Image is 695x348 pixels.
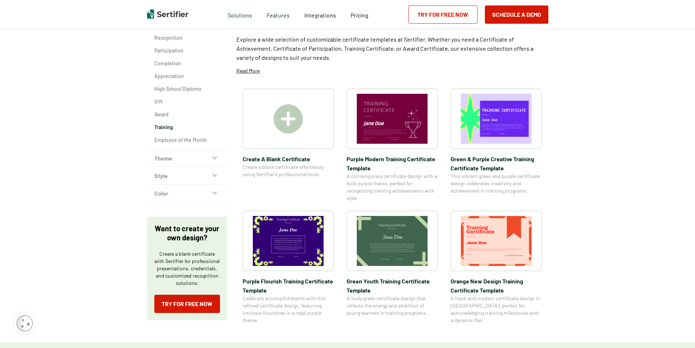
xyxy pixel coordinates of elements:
span: Purple Flourish Training Certificate Template [243,277,334,295]
a: Employee of the Month [154,136,220,144]
a: Participation [154,47,220,54]
img: Purple Flourish Training Certificate Template [253,216,324,266]
span: Create a blank certificate effortlessly using Sertifier’s professional tools. [243,163,334,178]
div: Category [147,22,227,150]
a: Green & Purple Creative Training Certificate TemplateGreen & Purple Creative Training Certificate... [451,89,542,202]
img: Purple Modern Training Certificate Template [357,94,428,144]
img: Cookie Popup Icon [16,315,33,332]
span: A contemporary certificate design with a bold purple theme, perfect for recognizing training achi... [347,173,438,202]
p: Read More [236,67,260,74]
a: Integrations [304,10,336,19]
a: Try for Free Now [408,5,478,24]
span: Purple Modern Training Certificate Template [347,154,438,173]
span: Create A Blank Certificate [243,154,334,163]
a: Pricing [351,10,368,19]
img: Green Youth Training Certificate Template [357,216,428,266]
a: Orange New Design Training Certificate TemplateOrange New Design Training Certificate TemplateA f... [451,211,542,324]
a: Purple Modern Training Certificate TemplatePurple Modern Training Certificate TemplateA contempor... [347,89,438,202]
a: Green Youth Training Certificate TemplateGreen Youth Training Certificate TemplateA lively green ... [347,211,438,324]
a: Appreciation [154,73,220,80]
img: Orange New Design Training Certificate Template [461,216,532,266]
span: Green & Purple Creative Training Certificate Template [451,154,542,173]
span: This vibrant green and purple certificate design celebrates creativity and achievement in trainin... [451,173,542,194]
button: Style [147,167,227,185]
img: Green & Purple Creative Training Certificate Template [461,94,532,144]
span: Features [267,10,290,19]
button: Schedule a Demo [485,5,548,24]
span: Integrations [304,12,336,19]
a: Completion [154,60,220,67]
span: A lively green certificate design that reflects the energy and ambition of young learners in trai... [347,295,438,317]
span: Solutions [228,10,252,19]
span: Green Youth Training Certificate Template [347,277,438,295]
a: Try for Free Now [154,295,220,313]
img: Create A Blank Certificate [274,104,303,134]
span: Celebrate accomplishments with this refined certificate design, featuring intricate flourishes in... [243,295,334,324]
button: Color [147,185,227,202]
p: Explore a wide selection of customizable certificate templates at Sertifier. Whether you need a C... [236,35,548,62]
a: Award [154,111,220,118]
a: Purple Flourish Training Certificate TemplatePurple Flourish Training Certificate TemplateCelebra... [243,211,334,324]
img: Sertifier | Digital Credentialing Platform [147,9,188,19]
a: Gift [154,98,220,105]
p: Create a blank certificate with Sertifier for professional presentations, credentials, and custom... [154,250,220,287]
span: Pricing [351,12,368,19]
iframe: Chat Widget [659,313,695,348]
p: Want to create your own design? [154,224,220,242]
a: Training [154,124,220,131]
a: High School Diploma [154,85,220,93]
span: A fresh and modern certificate design in [GEOGRAPHIC_DATA], perfect for acknowledging training mi... [451,295,542,324]
span: Orange New Design Training Certificate Template [451,277,542,295]
a: Recognition [154,34,220,42]
button: Theme [147,150,227,167]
